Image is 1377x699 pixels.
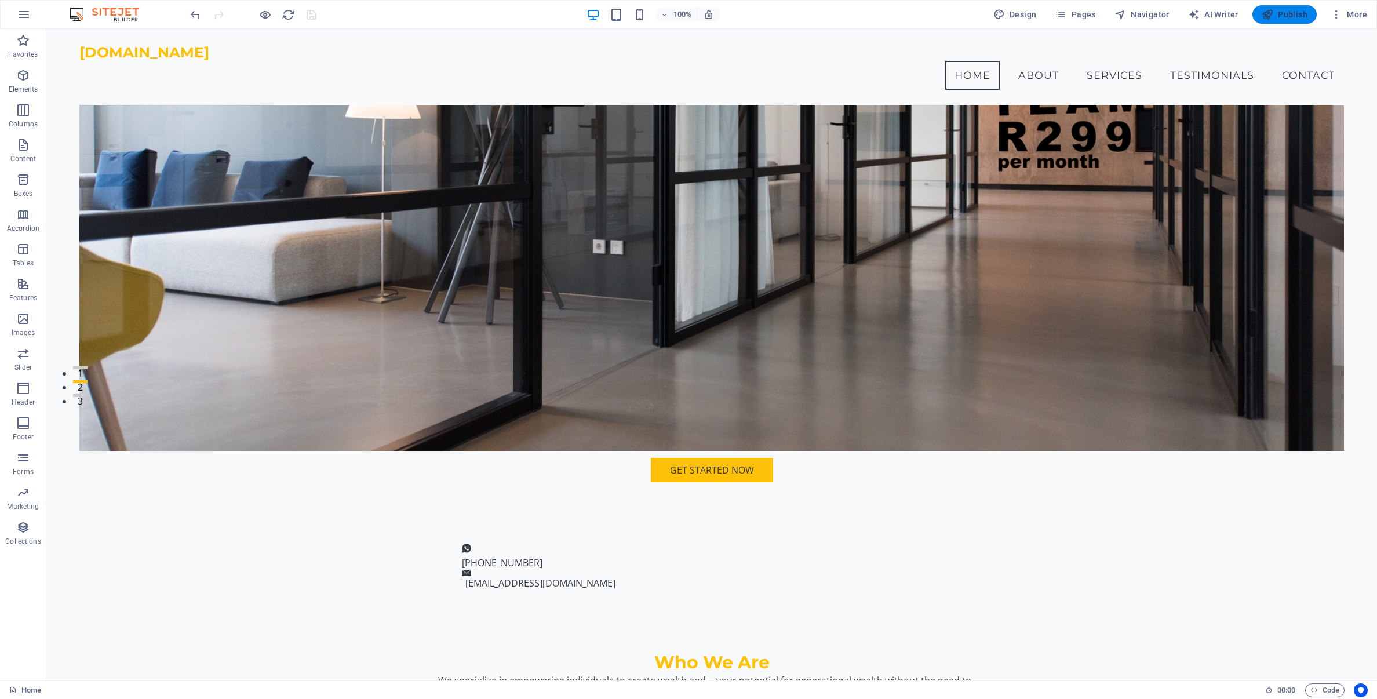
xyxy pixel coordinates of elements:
span: Design [993,9,1037,20]
button: Publish [1252,5,1317,24]
button: Code [1305,683,1345,697]
button: Click here to leave preview mode and continue editing [258,8,272,21]
p: Footer [13,432,34,442]
span: Navigator [1114,9,1170,20]
button: undo [188,8,202,21]
span: Pages [1055,9,1095,20]
button: 1 [27,337,41,340]
button: reload [281,8,295,21]
button: AI Writer [1183,5,1243,24]
span: More [1331,9,1367,20]
p: Forms [13,467,34,476]
p: Accordion [7,224,39,233]
span: 00 00 [1277,683,1295,697]
button: 2 [27,351,41,354]
span: Publish [1262,9,1307,20]
h6: 100% [673,8,692,21]
i: Reload page [282,8,295,21]
p: Boxes [14,189,33,198]
p: Slider [14,363,32,372]
button: Navigator [1110,5,1174,24]
h6: Session time [1265,683,1296,697]
span: Code [1310,683,1339,697]
p: Content [10,154,36,163]
p: Tables [13,259,34,268]
p: Images [12,328,35,337]
button: Design [989,5,1041,24]
a: [EMAIL_ADDRESS][DOMAIN_NAME] [419,548,569,560]
span: : [1285,686,1287,694]
p: Marketing [7,502,39,511]
button: More [1326,5,1372,24]
p: Features [9,293,37,303]
button: Usercentrics [1354,683,1368,697]
p: Collections [5,537,41,546]
p: Elements [9,85,38,94]
i: On resize automatically adjust zoom level to fit chosen device. [704,9,714,20]
button: 100% [656,8,697,21]
button: 3 [27,365,41,368]
img: Editor Logo [67,8,154,21]
span: AI Writer [1188,9,1238,20]
a: Click to cancel selection. Double-click to open Pages [9,683,41,697]
i: Undo: Change text (Ctrl+Z) [189,8,202,21]
button: Pages [1050,5,1100,24]
p: Favorites [8,50,38,59]
div: Design (Ctrl+Alt+Y) [989,5,1041,24]
p: Columns [9,119,38,129]
p: Header [12,398,35,407]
